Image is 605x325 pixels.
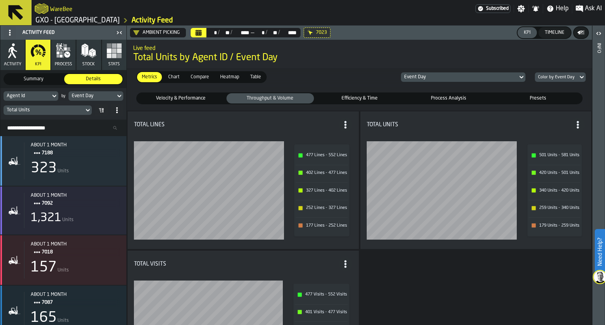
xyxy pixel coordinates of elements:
div: DropdownMenuValue-agentId [7,93,47,99]
div: about 1 month [31,193,120,198]
label: button-switch-multi-Details [63,73,123,85]
div: Title [31,292,120,307]
span: Stats [108,62,120,67]
div: Title [31,242,120,257]
div: DropdownMenuValue-TmK94kQkw9xMGbuopW5fq [130,28,186,37]
span: Compare [187,74,212,81]
div: Title [134,257,353,271]
div: 177 Lines - 252 Lines [306,223,347,228]
div: about 1 month [31,242,120,247]
div: DropdownMenuValue-uomCount [4,105,92,115]
div: 1,321 [31,211,61,225]
label: button-toggle-Settings [514,5,528,13]
div: 501 Units - 581 Units [539,153,579,158]
div: KPI [521,30,534,35]
div: 477 Visits - 552 Visits [305,292,347,297]
span: Details [66,76,121,83]
span: Subscribed [486,6,508,11]
div: / [278,30,280,36]
div: 327 Lines - 402 Lines [306,188,347,193]
div: Title [31,193,120,208]
div: 259 Units - 340 Units [539,205,579,211]
h2: Sub Title [50,5,72,13]
div: Start: 8/10/2025, 3:32:21 AM - End: 8/16/2025, 5:34:37 AM [31,193,120,198]
span: 7023 [316,30,327,35]
div: Title [31,142,120,157]
span: Total Units by Agent ID / Event Day [133,52,586,64]
span: Chart [165,74,183,81]
span: Help [556,4,569,13]
div: Select date range [255,30,265,36]
div: thumb [245,72,266,82]
div: Timeline [542,30,568,35]
div: thumb [405,93,493,103]
div: Select date range [220,30,230,36]
span: Metrics [139,74,160,81]
div: thumb [4,74,63,84]
div: Title [367,118,585,132]
button: button-Timeline [538,27,571,38]
div: / [230,30,232,36]
div: Total Lines [134,122,165,128]
span: Units [58,318,69,323]
label: button-switch-multi-Velocity & Performance [136,92,226,104]
span: 7087 [42,298,114,307]
div: thumb [163,72,184,82]
label: button-toggle-Help [543,4,572,13]
span: Heatmap [217,74,242,81]
div: stat- [0,136,126,186]
div: by [61,94,65,98]
span: Summary [6,76,61,83]
button: Select date range [191,28,206,37]
div: 420 Units - 501 Units [539,170,579,175]
label: button-switch-multi-Heatmap [215,71,245,83]
div: DropdownMenuValue-eventDay [69,91,123,101]
span: Activity [4,62,21,67]
label: button-toggle-Notifications [529,5,543,13]
div: stat- [0,187,126,235]
div: Title [134,118,353,132]
span: — [250,30,255,36]
label: button-switch-multi-Presets [493,92,583,104]
span: Units [58,168,69,174]
div: Total Visits [134,261,166,267]
div: thumb [64,74,122,84]
span: Table [247,74,264,81]
div: Select date range [207,30,218,36]
div: about 1 month [31,292,120,297]
div: Select date range [280,30,297,36]
div: / [265,30,267,36]
a: link-to-/wh/i/ae0cd702-8cb1-4091-b3be-0aee77957c79/settings/billing [475,4,510,13]
div: thumb [215,72,244,82]
span: 7018 [42,248,114,257]
div: / [218,30,220,36]
div: Total Units [367,122,398,128]
div: 401 Visits - 477 Visits [305,310,347,315]
label: button-switch-multi-Process Analysis [404,92,494,104]
div: stat- [0,235,126,285]
label: button-toggle-Ask AI [572,4,605,13]
button: button- [574,27,588,38]
div: Start: 8/10/2025, 3:58:52 AM - End: 8/10/2025, 5:38:11 AM [31,292,120,297]
div: DropdownMenuValue-bucket [538,75,575,80]
span: Units [58,268,69,273]
div: thumb [226,93,314,103]
div: DropdownMenuValue-eventDay [401,72,526,82]
h2: Sub Title [133,44,586,52]
label: button-switch-multi-Throughput & Volume [226,92,315,104]
div: Select date range [232,30,250,36]
div: DropdownMenuValue-uomCount [7,107,81,113]
div: DropdownMenuValue-eventDay [404,74,515,80]
div: Select date range [191,28,301,37]
span: Presets [496,95,580,102]
div: Start: 8/10/2025, 3:09:33 AM - End: 8/10/2025, 9:56:31 PM [31,142,120,148]
div: Activity Feed [2,26,114,39]
div: 323 [31,161,57,176]
label: button-switch-multi-Summary [4,73,63,85]
label: Need Help? [596,230,604,274]
div: 157 [31,260,57,275]
div: thumb [315,93,403,103]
